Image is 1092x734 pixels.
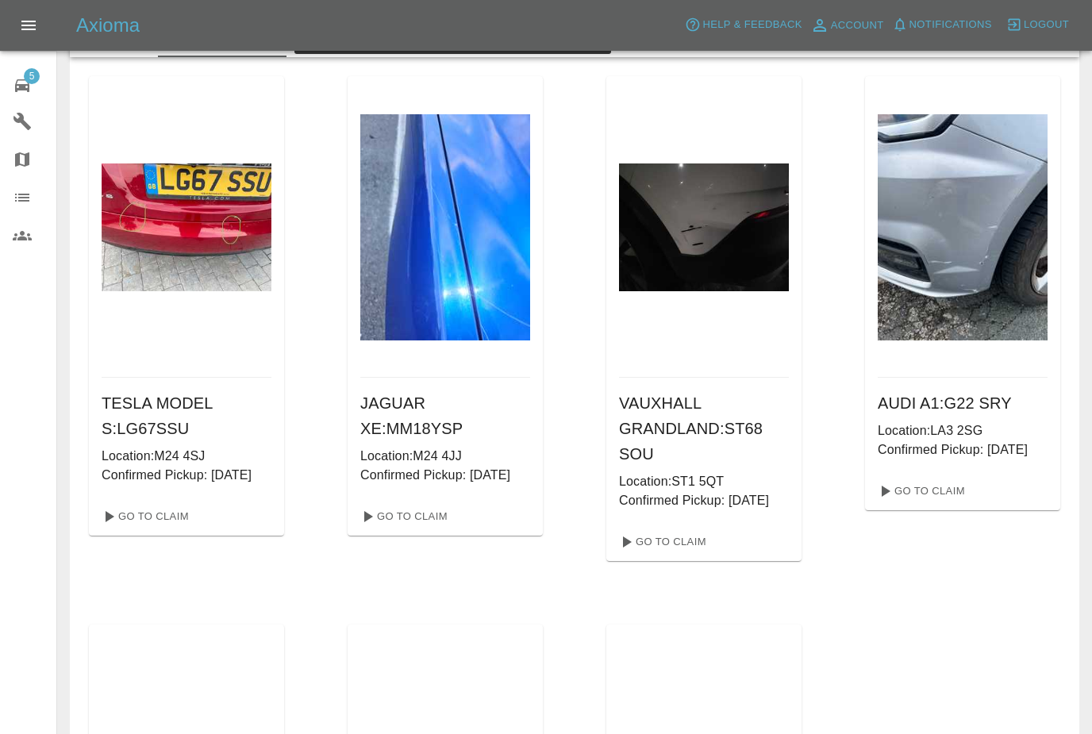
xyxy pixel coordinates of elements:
[1024,16,1069,34] span: Logout
[702,16,802,34] span: Help & Feedback
[619,472,789,491] p: Location: ST1 5QT
[619,491,789,510] p: Confirmed Pickup: [DATE]
[360,466,530,485] p: Confirmed Pickup: [DATE]
[102,447,271,466] p: Location: M24 4SJ
[871,478,969,504] a: Go To Claim
[102,466,271,485] p: Confirmed Pickup: [DATE]
[1002,13,1073,37] button: Logout
[613,529,710,555] a: Go To Claim
[888,13,996,37] button: Notifications
[360,447,530,466] p: Location: M24 4JJ
[102,390,271,441] h6: TESLA MODEL S : LG67SSU
[354,504,452,529] a: Go To Claim
[360,390,530,441] h6: JAGUAR XE : MM18YSP
[831,17,884,35] span: Account
[681,13,806,37] button: Help & Feedback
[24,68,40,84] span: 5
[878,421,1048,440] p: Location: LA3 2SG
[10,6,48,44] button: Open drawer
[619,390,789,467] h6: VAUXHALL GRANDLAND : ST68 SOU
[878,440,1048,459] p: Confirmed Pickup: [DATE]
[878,390,1048,416] h6: AUDI A1 : G22 SRY
[909,16,992,34] span: Notifications
[76,13,140,38] h5: Axioma
[95,504,193,529] a: Go To Claim
[806,13,888,38] a: Account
